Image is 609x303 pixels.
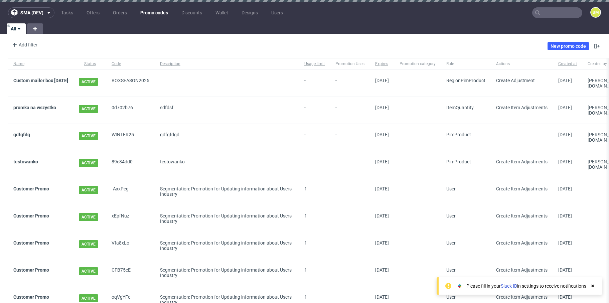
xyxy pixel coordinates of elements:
span: [DATE] [558,213,572,218]
span: 89c84dd0 [112,159,149,170]
span: 0d702b76 [112,105,149,116]
span: [DATE] [375,105,389,110]
span: [DATE] [558,267,572,273]
div: Segmentation: Promotion for Updating information about Users Industry [160,213,294,224]
span: - [335,105,364,116]
span: [DATE] [558,186,572,191]
span: Usage limit [304,61,325,67]
a: Offers [83,7,104,18]
span: -AxxPeg [112,186,149,197]
span: Rule [446,61,485,67]
span: [DATE] [375,186,389,191]
span: User [446,294,456,300]
span: ACTIVE [79,105,98,113]
span: Status [79,61,101,67]
span: xEpfNuz [112,213,149,224]
span: BOXSEASON2025 [112,78,149,89]
span: [DATE] [558,132,572,137]
span: [DATE] [558,78,572,83]
span: [DATE] [375,78,389,83]
span: Description [160,61,294,67]
div: gdfgfdgd [160,132,294,137]
div: Segmentation: Promotion for Updating information about Users Industry [160,240,294,251]
a: Promo codes [136,7,172,18]
a: Users [267,7,287,18]
span: ACTIVE [79,240,98,248]
span: - [304,159,325,170]
a: promka na wszystko [13,105,56,110]
span: User [446,240,456,246]
span: - [335,132,364,143]
a: All [7,23,26,34]
span: [DATE] [375,159,389,164]
span: - [335,78,364,89]
div: testowanko [160,159,294,164]
div: sdfdsf [160,105,294,110]
span: ACTIVE [79,159,98,167]
span: Create Item Adjustments [496,294,548,300]
a: Customer Promo [13,213,49,218]
div: Please fill in your in settings to receive notifications [466,283,586,289]
a: Customer Promo [13,240,49,246]
a: Orders [109,7,131,18]
span: ACTIVE [79,132,98,140]
span: CFB75cE [112,267,149,278]
span: ACTIVE [79,186,98,194]
span: [DATE] [375,132,389,137]
span: Code [112,61,149,67]
span: Promotion Uses [335,61,364,67]
span: Create Item Adjustments [496,105,548,110]
span: Create Item Adjustments [496,267,548,273]
span: - [304,78,325,89]
span: - [335,240,364,251]
span: - [304,132,325,143]
div: Add filter [9,39,39,50]
span: PimProduct [446,159,471,164]
span: ACTIVE [79,213,98,221]
span: [DATE] [375,213,389,218]
span: Create Item Adjustments [496,159,548,164]
span: ACTIVE [79,267,98,275]
div: Segmentation: Promotion for Updating information about Users Industry [160,186,294,197]
a: Designs [238,7,262,18]
span: [DATE] [375,240,389,246]
a: Tasks [57,7,77,18]
a: testowanko [13,159,38,164]
span: Name [13,61,68,67]
span: Create Adjustment [496,78,535,83]
span: - [335,267,364,278]
a: Customer Promo [13,267,49,273]
span: [DATE] [558,105,572,110]
span: ACTIVE [79,294,98,302]
span: Create Item Adjustments [496,240,548,246]
span: Create Item Adjustments [496,186,548,191]
span: WINTER25 [112,132,149,143]
span: User [446,213,456,218]
span: [DATE] [558,294,572,300]
a: Custom mailer box [DATE] [13,78,68,83]
span: User [446,267,456,273]
span: - [335,186,364,197]
a: gdfgfdg [13,132,30,137]
span: - [335,159,364,170]
img: Slack [456,283,463,289]
span: 1 [304,294,307,300]
a: Slack ID [501,283,517,289]
span: 1 [304,186,307,191]
span: Promotion category [400,61,436,67]
figcaption: BM [591,8,600,17]
span: Create Item Adjustments [496,213,548,218]
a: Wallet [211,7,232,18]
span: [DATE] [558,240,572,246]
span: - [335,213,364,224]
span: [DATE] [375,294,389,300]
span: Actions [496,61,548,67]
a: New promo code [548,42,589,50]
span: sma (dev) [20,10,43,15]
span: PimProduct [446,132,471,137]
span: 1 [304,240,307,246]
span: Expires [375,61,389,67]
span: Vfa8xLo [112,240,149,251]
span: Region PimProduct [446,78,485,83]
span: [DATE] [558,159,572,164]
